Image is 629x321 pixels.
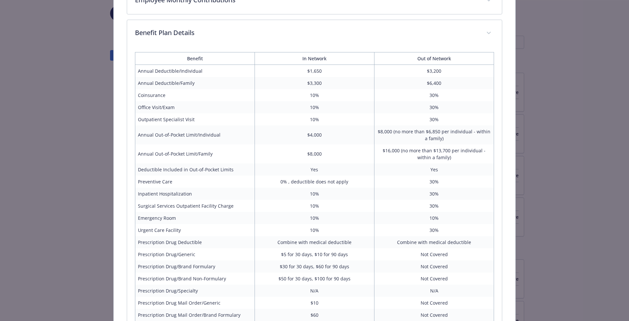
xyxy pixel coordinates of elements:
td: N/A [374,285,494,297]
td: $8,000 [255,144,374,163]
td: 10% [374,212,494,224]
td: Combine with medical deductible [255,236,374,248]
td: Emergency Room [135,212,255,224]
td: 10% [255,101,374,113]
td: Prescription Drug/Generic [135,248,255,260]
td: Yes [255,163,374,176]
th: Benefit [135,52,255,65]
td: $6,400 [374,77,494,89]
th: In Network [255,52,374,65]
td: Prescription Drug/Brand Non-Formulary [135,273,255,285]
td: 30% [374,101,494,113]
td: Coinsurance [135,89,255,101]
td: 30% [374,89,494,101]
td: 30% [374,200,494,212]
td: 10% [255,224,374,236]
td: Outpatient Specialist Visit [135,113,255,125]
td: Combine with medical deductible [374,236,494,248]
td: Office Visit/Exam [135,101,255,113]
td: Prescription Drug/Brand Formulary [135,260,255,273]
td: $1,650 [255,65,374,77]
td: $8,000 (no more than $6,850 per individual - within a family) [374,125,494,144]
td: 10% [255,200,374,212]
td: $10 [255,297,374,309]
td: Not Covered [374,273,494,285]
td: Urgent Care Facility [135,224,255,236]
td: $50 for 30 days, $100 for 90 days [255,273,374,285]
td: Inpatient Hospitalization [135,188,255,200]
td: 0% , deductible does not apply [255,176,374,188]
td: 30% [374,176,494,188]
td: Prescription Drug Deductible [135,236,255,248]
td: Yes [374,163,494,176]
td: Prescription Drug Mail Order/Brand Formulary [135,309,255,321]
th: Out of Network [374,52,494,65]
td: 30% [374,224,494,236]
td: Not Covered [374,309,494,321]
td: Annual Deductible/Family [135,77,255,89]
td: 10% [255,113,374,125]
td: Surgical Services Outpatient Facility Charge [135,200,255,212]
td: N/A [255,285,374,297]
td: $5 for 30 days, $10 for 90 days [255,248,374,260]
td: 10% [255,212,374,224]
p: Benefit Plan Details [135,28,479,38]
td: 10% [255,89,374,101]
td: $60 [255,309,374,321]
td: Annual Out-of-Pocket Limit/Family [135,144,255,163]
td: Annual Out-of-Pocket Limit/Individual [135,125,255,144]
td: $3,200 [374,65,494,77]
td: Annual Deductible/Individual [135,65,255,77]
td: Not Covered [374,297,494,309]
td: $16,000 (no more than $13,700 per individual - within a family) [374,144,494,163]
td: 30% [374,113,494,125]
td: $3,300 [255,77,374,89]
td: Prescription Drug/Specialty [135,285,255,297]
td: $4,000 [255,125,374,144]
div: Benefit Plan Details [127,20,502,47]
td: 30% [374,188,494,200]
td: Deductible Included in Out-of-Pocket Limits [135,163,255,176]
td: $30 for 30 days, $60 for 90 days [255,260,374,273]
td: Not Covered [374,260,494,273]
td: Not Covered [374,248,494,260]
td: 10% [255,188,374,200]
td: Prescription Drug Mail Order/Generic [135,297,255,309]
td: Preventive Care [135,176,255,188]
